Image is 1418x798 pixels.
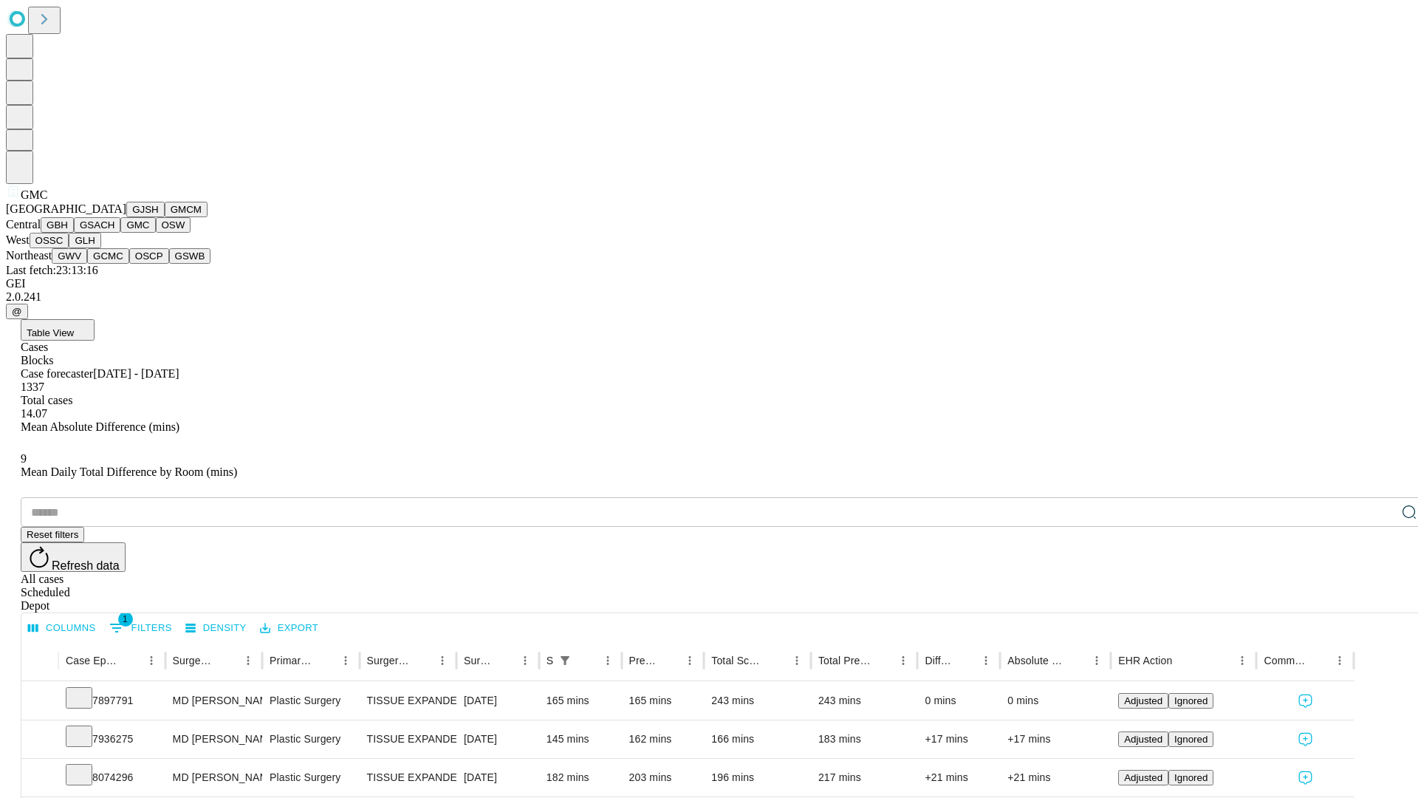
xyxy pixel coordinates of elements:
div: MD [PERSON_NAME] [PERSON_NAME] Md [173,720,255,758]
span: 14.07 [21,407,47,420]
button: GLH [69,233,100,248]
div: +17 mins [1007,720,1103,758]
span: Mean Absolute Difference (mins) [21,420,179,433]
button: Sort [766,650,787,671]
span: Reset filters [27,529,78,540]
button: Menu [335,650,356,671]
button: GCMC [87,248,129,264]
button: GMC [120,217,155,233]
div: EHR Action [1118,655,1172,666]
button: Menu [515,650,535,671]
div: [DATE] [464,720,532,758]
button: GSACH [74,217,120,233]
div: +21 mins [1007,759,1103,797]
div: TISSUE EXPANDER PLACEMENT IN [MEDICAL_DATA] [367,720,449,758]
div: 7897791 [66,682,158,720]
div: Absolute Difference [1007,655,1064,666]
button: Menu [893,650,914,671]
button: @ [6,304,28,319]
div: TISSUE EXPANDER PLACEMENT IN [MEDICAL_DATA] [367,682,449,720]
button: Sort [1174,650,1194,671]
div: 217 mins [818,759,911,797]
button: GBH [41,217,74,233]
span: Case forecaster [21,367,93,380]
button: Sort [872,650,893,671]
button: Reset filters [21,527,84,542]
div: Comments [1264,655,1306,666]
div: +17 mins [925,720,993,758]
div: 1 active filter [555,650,575,671]
button: Menu [597,650,618,671]
span: Ignored [1174,695,1208,706]
div: 7936275 [66,720,158,758]
button: GWV [52,248,87,264]
span: Total cases [21,394,72,406]
div: GEI [6,277,1412,290]
button: Sort [120,650,141,671]
button: Expand [29,727,51,753]
div: 8074296 [66,759,158,797]
div: Primary Service [270,655,312,666]
button: Menu [238,650,258,671]
div: 166 mins [711,720,804,758]
button: Menu [679,650,700,671]
button: OSCP [129,248,169,264]
div: 182 mins [547,759,614,797]
div: Scheduled In Room Duration [547,655,553,666]
div: Plastic Surgery [270,759,352,797]
span: Mean Daily Total Difference by Room (mins) [21,465,237,478]
div: [DATE] [464,759,532,797]
button: Sort [955,650,976,671]
div: 165 mins [547,682,614,720]
div: [DATE] [464,682,532,720]
span: 1 [118,612,133,627]
div: +21 mins [925,759,993,797]
button: OSSC [30,233,69,248]
div: Plastic Surgery [270,682,352,720]
button: Expand [29,765,51,791]
span: [DATE] - [DATE] [93,367,179,380]
button: Show filters [555,650,575,671]
span: Adjusted [1124,695,1162,706]
div: 196 mins [711,759,804,797]
div: TISSUE EXPANDER PLACEMENT IN [MEDICAL_DATA] [367,759,449,797]
button: Sort [1066,650,1086,671]
span: Refresh data [52,559,120,572]
div: Case Epic Id [66,655,119,666]
button: Sort [411,650,432,671]
div: 0 mins [1007,682,1103,720]
button: Sort [659,650,679,671]
button: Menu [1232,650,1253,671]
span: 1337 [21,381,44,393]
button: Adjusted [1118,731,1168,747]
div: Surgery Name [367,655,410,666]
button: Ignored [1168,770,1213,785]
button: Menu [787,650,807,671]
button: Expand [29,689,51,715]
div: MD [PERSON_NAME] [PERSON_NAME] Md [173,759,255,797]
div: Surgery Date [464,655,493,666]
button: Sort [217,650,238,671]
div: Predicted In Room Duration [629,655,658,666]
button: Sort [494,650,515,671]
button: Menu [1086,650,1107,671]
span: 9 [21,452,27,465]
span: Adjusted [1124,772,1162,783]
div: 203 mins [629,759,697,797]
div: 0 mins [925,682,993,720]
button: OSW [156,217,191,233]
button: Ignored [1168,731,1213,747]
span: Ignored [1174,772,1208,783]
button: Sort [315,650,335,671]
button: GMCM [165,202,208,217]
span: Adjusted [1124,734,1162,745]
div: 243 mins [711,682,804,720]
div: Surgeon Name [173,655,216,666]
span: [GEOGRAPHIC_DATA] [6,202,126,215]
span: Last fetch: 23:13:16 [6,264,98,276]
span: Table View [27,327,74,338]
button: Menu [141,650,162,671]
div: Plastic Surgery [270,720,352,758]
span: West [6,233,30,246]
button: GJSH [126,202,165,217]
